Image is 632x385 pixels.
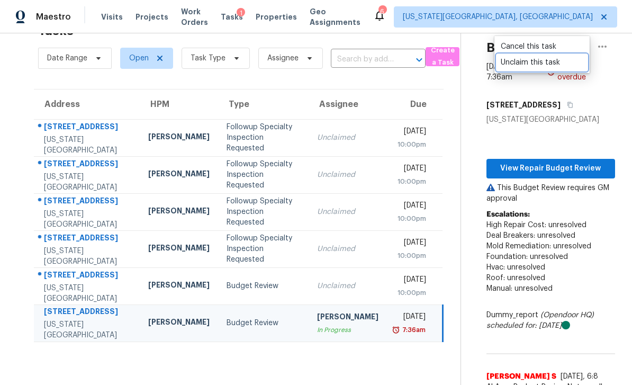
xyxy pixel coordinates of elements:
[486,211,530,218] b: Escalations:
[181,6,208,28] span: Work Orders
[395,126,426,139] div: [DATE]
[395,139,426,150] div: 10:00pm
[486,285,553,292] span: Manual: unresolved
[495,162,607,175] span: View Repair Budget Review
[317,325,378,335] div: In Progress
[44,283,131,304] div: [US_STATE][GEOGRAPHIC_DATA]
[395,176,426,187] div: 10:00pm
[501,57,583,68] div: Unclaim this task
[395,213,426,224] div: 10:00pm
[47,53,87,64] span: Date Range
[44,121,131,135] div: [STREET_ADDRESS]
[486,183,615,204] p: This Budget Review requires GM approval
[486,371,556,382] span: [PERSON_NAME] S
[412,52,427,67] button: Open
[227,233,301,265] div: Followup Specialty Inspection Requested
[561,373,598,380] span: [DATE], 6:8
[331,51,396,68] input: Search by address
[140,89,218,119] th: HPM
[486,243,591,250] span: Mold Remediation: unresolved
[403,12,593,22] span: [US_STATE][GEOGRAPHIC_DATA], [GEOGRAPHIC_DATA]
[191,53,225,64] span: Task Type
[218,89,309,119] th: Type
[38,25,74,36] h2: Tasks
[227,122,301,154] div: Followup Specialty Inspection Requested
[486,42,579,53] h2: Budget Review
[387,89,443,119] th: Due
[486,253,568,261] span: Foundation: unresolved
[486,310,615,331] div: Dummy_report
[486,100,561,110] h5: [STREET_ADDRESS]
[486,274,545,282] span: Roof: unresolved
[400,325,426,335] div: 7:36am
[395,274,426,288] div: [DATE]
[148,205,210,219] div: [PERSON_NAME]
[486,114,615,125] div: [US_STATE][GEOGRAPHIC_DATA]
[34,89,140,119] th: Address
[44,209,131,230] div: [US_STATE][GEOGRAPHIC_DATA]
[148,168,210,182] div: [PERSON_NAME]
[501,41,583,52] div: Cancel this task
[44,246,131,267] div: [US_STATE][GEOGRAPHIC_DATA]
[392,325,400,335] img: Overdue Alarm Icon
[395,288,426,298] div: 10:00pm
[486,264,545,271] span: Hvac: unresolved
[395,250,426,261] div: 10:00pm
[486,232,575,239] span: Deal Breakers: unresolved
[317,169,378,180] div: Unclaimed
[395,200,426,213] div: [DATE]
[227,196,301,228] div: Followup Specialty Inspection Requested
[395,163,426,176] div: [DATE]
[486,159,615,178] button: View Repair Budget Review
[44,306,131,319] div: [STREET_ADDRESS]
[227,318,301,328] div: Budget Review
[129,53,149,64] span: Open
[431,44,454,69] span: Create a Task
[309,89,387,119] th: Assignee
[237,8,245,19] div: 1
[148,243,210,256] div: [PERSON_NAME]
[44,135,131,156] div: [US_STATE][GEOGRAPHIC_DATA]
[44,158,131,172] div: [STREET_ADDRESS]
[44,270,131,283] div: [STREET_ADDRESS]
[540,311,594,319] i: (Opendoor HQ)
[395,237,426,250] div: [DATE]
[317,132,378,143] div: Unclaimed
[148,280,210,293] div: [PERSON_NAME]
[310,6,360,28] span: Geo Assignments
[227,159,301,191] div: Followup Specialty Inspection Requested
[395,311,425,325] div: [DATE]
[44,195,131,209] div: [STREET_ADDRESS]
[486,322,562,329] i: scheduled for: [DATE]
[227,281,301,291] div: Budget Review
[317,207,378,217] div: Unclaimed
[44,172,131,193] div: [US_STATE][GEOGRAPHIC_DATA]
[317,281,378,291] div: Unclaimed
[36,12,71,22] span: Maestro
[426,47,459,66] button: Create a Task
[267,53,299,64] span: Assignee
[101,12,123,22] span: Visits
[256,12,297,22] span: Properties
[44,319,131,341] div: [US_STATE][GEOGRAPHIC_DATA]
[148,317,210,330] div: [PERSON_NAME]
[486,221,586,229] span: High Repair Cost: unresolved
[136,12,168,22] span: Projects
[486,61,547,83] div: [DATE] by 7:36am
[561,95,575,114] button: Copy Address
[378,6,386,17] div: 6
[221,13,243,21] span: Tasks
[148,131,210,145] div: [PERSON_NAME]
[317,311,378,325] div: [PERSON_NAME]
[44,232,131,246] div: [STREET_ADDRESS]
[317,244,378,254] div: Unclaimed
